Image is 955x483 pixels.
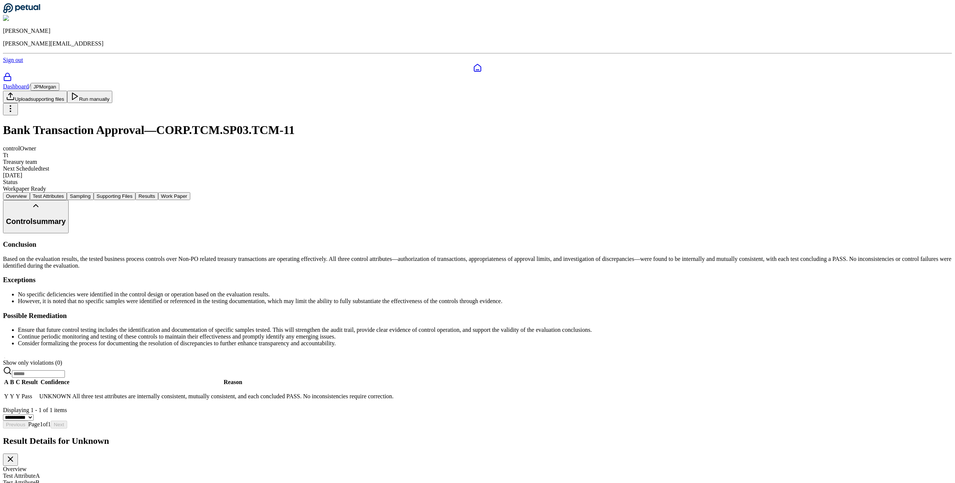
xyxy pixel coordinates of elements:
[22,393,38,400] div: Pass
[3,83,29,90] a: Dashboard
[6,217,66,226] h2: Control summary
[21,378,38,386] th: Result
[3,359,62,366] span: Show only violations ( 0 )
[3,8,40,15] a: Go to Dashboard
[4,393,9,399] span: Y
[3,159,37,165] span: Treasury team
[39,378,71,386] th: Confidence
[3,312,952,320] h3: Possible Remediation
[51,421,67,429] button: Next
[3,473,952,479] div: Test Attribute A
[3,192,30,200] button: Overview
[16,393,20,399] span: Y
[3,57,23,63] a: Sign out
[4,358,5,358] input: Show only violations (0)
[3,407,952,414] div: Displaying 1 - 1 of 1 items
[10,378,15,386] th: B
[3,466,952,473] div: Overview
[3,28,952,34] p: [PERSON_NAME]
[3,91,67,103] button: Uploadsupporting files
[3,240,952,249] h3: Conclusion
[3,72,952,83] a: SOC
[67,91,113,103] button: Run manually
[3,436,952,446] h2: Result Details for Unknown
[3,256,952,269] p: Based on the evaluation results, the tested business process controls over Non-PO related treasur...
[3,172,952,179] div: [DATE]
[158,192,190,200] button: Work Paper
[94,192,135,200] button: Supporting Files
[3,40,952,47] p: [PERSON_NAME][EMAIL_ADDRESS]
[72,378,394,386] th: Reason
[3,186,952,192] div: Workpaper Ready
[4,378,9,386] th: A
[135,192,158,200] button: Results
[18,333,952,340] li: Continue periodic monitoring and testing of these controls to maintain their effectiveness and pr...
[67,192,94,200] button: Sampling
[3,123,952,137] h1: Bank Transaction Approval — CORP.TCM.SP03.TCM-11
[3,276,952,284] h3: Exceptions
[39,393,71,400] div: UNKNOWN
[3,421,28,429] button: Previous
[3,200,69,233] button: Controlsummary
[3,63,952,72] a: Dashboard
[18,298,952,305] li: However, it is noted that no specific samples were identified or referenced in the testing docume...
[18,340,952,347] li: Consider formalizing the process for documenting the resolution of discrepancies to further enhan...
[3,152,8,158] span: Tt
[3,15,35,22] img: Andrew Li
[28,421,51,427] span: Page 1 of 1
[18,327,952,333] li: Ensure that future control testing includes the identification and documentation of specific samp...
[30,192,67,200] button: Test Attributes
[3,192,952,200] nav: Tabs
[31,83,59,91] button: JPMorgan
[3,83,952,91] div: /
[3,165,952,172] div: Next Scheduled test
[72,393,394,400] p: All three test attributes are internally consistent, mutually consistent, and each concluded PASS...
[18,291,952,298] li: No specific deficiencies were identified in the control design or operation based on the evaluati...
[3,145,952,152] div: control Owner
[10,393,15,399] span: Y
[3,179,952,186] div: Status
[15,378,21,386] th: C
